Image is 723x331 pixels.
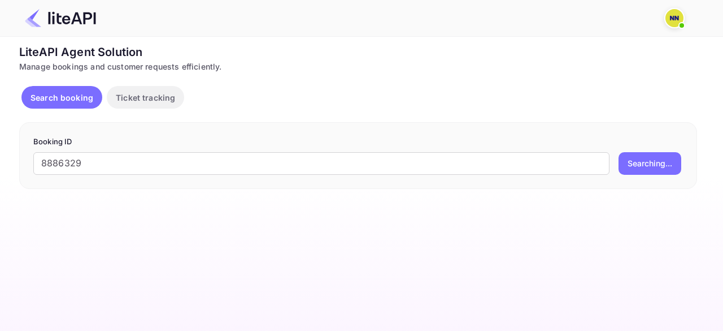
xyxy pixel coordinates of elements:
[665,9,683,27] img: N/A N/A
[25,9,96,27] img: LiteAPI Logo
[33,136,683,148] p: Booking ID
[31,92,93,104] p: Search booking
[116,92,175,104] p: Ticket tracking
[619,152,681,175] button: Searching...
[33,152,609,175] input: Enter Booking ID (e.g., 63782194)
[19,61,697,72] div: Manage bookings and customer requests efficiently.
[19,44,697,61] div: LiteAPI Agent Solution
